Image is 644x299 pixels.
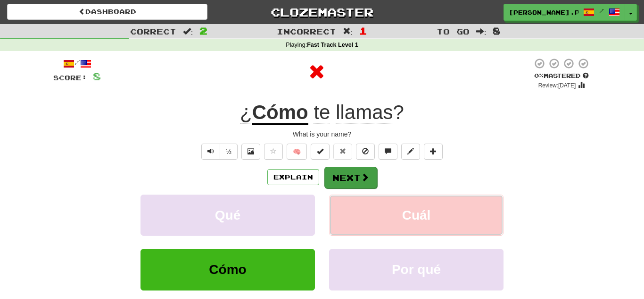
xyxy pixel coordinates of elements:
button: Set this sentence to 100% Mastered (alt+m) [311,144,330,160]
button: 🧠 [287,144,307,160]
span: 0 % [534,72,544,79]
button: Cómo [140,249,315,290]
span: ¿ [240,101,252,124]
span: te [314,101,330,124]
button: Edit sentence (alt+d) [401,144,420,160]
button: Next [324,167,377,188]
span: Correct [130,26,176,36]
u: Cómo [252,101,308,125]
div: What is your name? [53,129,591,139]
button: Favorite sentence (alt+f) [264,144,283,160]
div: / [53,58,101,69]
button: Ignore sentence (alt+i) [356,144,375,160]
span: Por qué [392,262,441,277]
span: / [599,8,604,14]
span: 1 [359,25,367,36]
button: ½ [220,144,238,160]
span: 2 [199,25,207,36]
span: [PERSON_NAME].peepers [509,8,578,17]
span: 8 [93,70,101,82]
small: Review: [DATE] [538,82,576,89]
button: Qué [140,195,315,236]
span: : [343,27,353,35]
button: Play sentence audio (ctl+space) [201,144,220,160]
span: 8 [493,25,501,36]
span: Incorrect [277,26,336,36]
span: : [476,27,487,35]
button: Reset to 0% Mastered (alt+r) [333,144,352,160]
button: Explain [267,169,319,185]
button: Discuss sentence (alt+u) [379,144,397,160]
span: Cuál [402,208,431,222]
span: Score: [53,74,87,82]
button: Show image (alt+x) [241,144,260,160]
span: Cómo [209,262,246,277]
button: Por qué [329,249,504,290]
div: Text-to-speech controls [199,144,238,160]
span: : [183,27,193,35]
span: To go [437,26,470,36]
strong: Fast Track Level 1 [307,42,358,48]
a: [PERSON_NAME].peepers / [504,4,625,21]
div: Mastered [532,72,591,80]
button: Cuál [329,195,504,236]
span: llamas [336,101,393,124]
span: ? [308,101,404,124]
button: Add to collection (alt+a) [424,144,443,160]
a: Clozemaster [222,4,422,20]
span: Qué [215,208,240,222]
a: Dashboard [7,4,207,20]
